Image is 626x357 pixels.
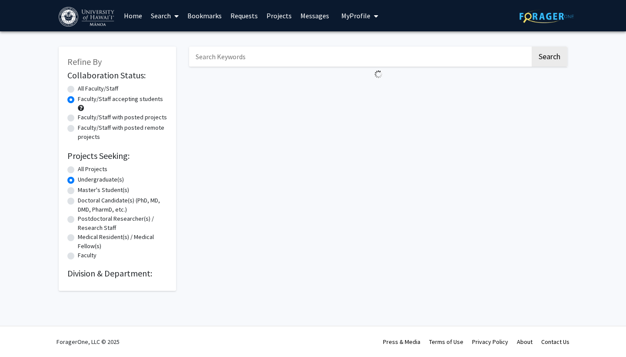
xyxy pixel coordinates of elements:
img: University of Hawaiʻi at Mānoa Logo [59,7,116,27]
label: Faculty/Staff with posted projects [78,113,167,122]
label: Medical Resident(s) / Medical Fellow(s) [78,232,167,251]
div: ForagerOne, LLC © 2025 [57,327,120,357]
label: Faculty [78,251,97,260]
a: Bookmarks [183,0,226,31]
a: Requests [226,0,262,31]
a: Privacy Policy [472,338,508,346]
a: About [517,338,533,346]
label: Faculty/Staff accepting students [78,94,163,104]
a: Home [120,0,147,31]
label: Doctoral Candidate(s) (PhD, MD, DMD, PharmD, etc.) [78,196,167,214]
nav: Page navigation [189,82,567,102]
label: Postdoctoral Researcher(s) / Research Staff [78,214,167,232]
img: ForagerOne Logo [519,10,574,23]
a: Search [147,0,183,31]
h2: Projects Seeking: [67,151,167,161]
label: Undergraduate(s) [78,175,124,184]
h2: Collaboration Status: [67,70,167,81]
button: Search [532,47,567,67]
input: Search Keywords [189,47,530,67]
a: Contact Us [541,338,569,346]
a: Press & Media [383,338,420,346]
a: Messages [296,0,333,31]
h2: Division & Department: [67,268,167,279]
label: All Faculty/Staff [78,84,118,93]
span: Refine By [67,56,102,67]
a: Terms of Use [429,338,463,346]
img: Loading [371,67,386,82]
label: All Projects [78,165,107,174]
label: Faculty/Staff with posted remote projects [78,123,167,141]
label: Master's Student(s) [78,185,129,195]
span: My Profile [341,11,370,20]
a: Projects [262,0,296,31]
